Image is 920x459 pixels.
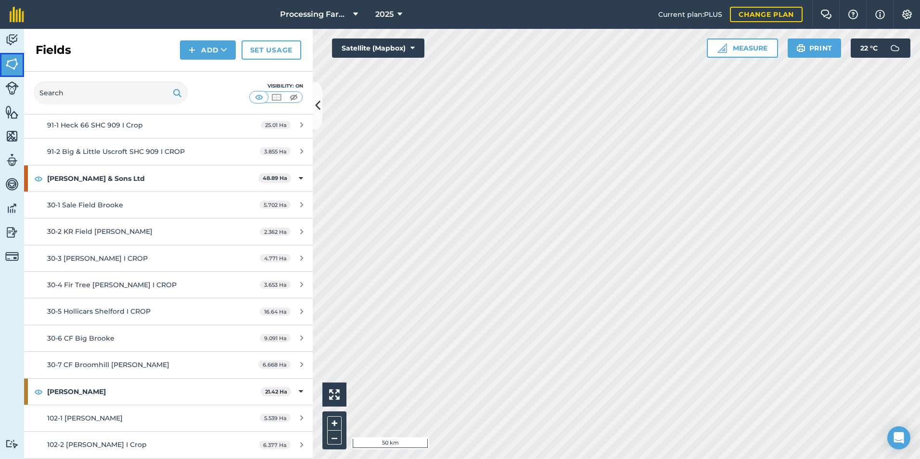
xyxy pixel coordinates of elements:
span: 102-1 [PERSON_NAME] [47,414,123,422]
h2: Fields [36,42,71,58]
a: 30-3 [PERSON_NAME] I CROP4.771 Ha [24,245,313,271]
button: 22 °C [851,38,910,58]
a: Set usage [242,40,301,60]
img: Two speech bubbles overlapping with the left bubble in the forefront [820,10,832,19]
span: Processing Farms [280,9,349,20]
strong: [PERSON_NAME] & Sons Ltd [47,166,258,191]
img: svg+xml;base64,PHN2ZyB4bWxucz0iaHR0cDovL3d3dy53My5vcmcvMjAwMC9zdmciIHdpZHRoPSIxOSIgaGVpZ2h0PSIyNC... [173,87,182,99]
span: 30-2 KR Field [PERSON_NAME] [47,227,153,236]
a: 30-2 KR Field [PERSON_NAME]2.362 Ha [24,218,313,244]
img: svg+xml;base64,PHN2ZyB4bWxucz0iaHR0cDovL3d3dy53My5vcmcvMjAwMC9zdmciIHdpZHRoPSI1MCIgaGVpZ2h0PSI0MC... [253,92,265,102]
img: svg+xml;base64,PD94bWwgdmVyc2lvbj0iMS4wIiBlbmNvZGluZz0idXRmLTgiPz4KPCEtLSBHZW5lcmF0b3I6IEFkb2JlIE... [5,250,19,263]
div: [PERSON_NAME]21.42 Ha [24,379,313,405]
img: svg+xml;base64,PD94bWwgdmVyc2lvbj0iMS4wIiBlbmNvZGluZz0idXRmLTgiPz4KPCEtLSBHZW5lcmF0b3I6IEFkb2JlIE... [5,153,19,167]
img: svg+xml;base64,PHN2ZyB4bWxucz0iaHR0cDovL3d3dy53My5vcmcvMjAwMC9zdmciIHdpZHRoPSIxOCIgaGVpZ2h0PSIyNC... [34,173,43,184]
a: 30-6 CF Big Brooke9.091 Ha [24,325,313,351]
strong: 21.42 Ha [265,388,287,395]
span: 6.668 Ha [258,360,291,369]
img: Ruler icon [717,43,727,53]
button: Satellite (Mapbox) [332,38,424,58]
span: 5.702 Ha [259,201,291,209]
span: 30-1 Sale Field Brooke [47,201,123,209]
span: Current plan : PLUS [658,9,722,20]
span: 102-2 [PERSON_NAME] I Crop [47,440,147,449]
img: svg+xml;base64,PHN2ZyB4bWxucz0iaHR0cDovL3d3dy53My5vcmcvMjAwMC9zdmciIHdpZHRoPSI1MCIgaGVpZ2h0PSI0MC... [288,92,300,102]
div: [PERSON_NAME] & Sons Ltd48.89 Ha [24,166,313,191]
img: svg+xml;base64,PD94bWwgdmVyc2lvbj0iMS4wIiBlbmNvZGluZz0idXRmLTgiPz4KPCEtLSBHZW5lcmF0b3I6IEFkb2JlIE... [5,81,19,95]
span: 5.539 Ha [260,414,291,422]
a: 30-7 CF Broomhill [PERSON_NAME]6.668 Ha [24,352,313,378]
button: + [327,416,342,431]
input: Search [34,81,188,104]
span: 2025 [375,9,394,20]
span: 22 ° C [860,38,878,58]
span: 30-4 Fir Tree [PERSON_NAME] I CROP [47,280,177,289]
button: Add [180,40,236,60]
div: Visibility: On [249,82,303,90]
button: Measure [707,38,778,58]
span: 9.091 Ha [260,334,291,342]
strong: [PERSON_NAME] [47,379,261,405]
span: 3.653 Ha [260,280,291,289]
span: 16.64 Ha [260,307,291,316]
span: 30-6 CF Big Brooke [47,334,115,343]
a: 102-1 [PERSON_NAME]5.539 Ha [24,405,313,431]
a: 30-1 Sale Field Brooke5.702 Ha [24,192,313,218]
span: 91-2 Big & Little Uscroft SHC 909 I CROP [47,147,185,156]
span: 30-3 [PERSON_NAME] I CROP [47,254,148,263]
img: svg+xml;base64,PHN2ZyB4bWxucz0iaHR0cDovL3d3dy53My5vcmcvMjAwMC9zdmciIHdpZHRoPSIxOCIgaGVpZ2h0PSIyNC... [34,386,43,397]
strong: 48.89 Ha [263,175,287,181]
a: 91-1 Heck 66 SHC 909 I Crop25.01 Ha [24,112,313,138]
img: A question mark icon [847,10,859,19]
img: svg+xml;base64,PHN2ZyB4bWxucz0iaHR0cDovL3d3dy53My5vcmcvMjAwMC9zdmciIHdpZHRoPSI1NiIgaGVpZ2h0PSI2MC... [5,129,19,143]
img: svg+xml;base64,PHN2ZyB4bWxucz0iaHR0cDovL3d3dy53My5vcmcvMjAwMC9zdmciIHdpZHRoPSI1MCIgaGVpZ2h0PSI0MC... [270,92,282,102]
span: 30-7 CF Broomhill [PERSON_NAME] [47,360,169,369]
div: Open Intercom Messenger [887,426,910,449]
img: svg+xml;base64,PHN2ZyB4bWxucz0iaHR0cDovL3d3dy53My5vcmcvMjAwMC9zdmciIHdpZHRoPSI1NiIgaGVpZ2h0PSI2MC... [5,105,19,119]
span: 3.855 Ha [260,147,291,155]
span: 91-1 Heck 66 SHC 909 I Crop [47,121,143,129]
button: – [327,431,342,445]
img: svg+xml;base64,PD94bWwgdmVyc2lvbj0iMS4wIiBlbmNvZGluZz0idXRmLTgiPz4KPCEtLSBHZW5lcmF0b3I6IEFkb2JlIE... [5,201,19,216]
img: svg+xml;base64,PD94bWwgdmVyc2lvbj0iMS4wIiBlbmNvZGluZz0idXRmLTgiPz4KPCEtLSBHZW5lcmF0b3I6IEFkb2JlIE... [5,177,19,191]
span: 6.377 Ha [259,441,291,449]
span: 30-5 Hollicars Shelford I CROP [47,307,151,316]
img: svg+xml;base64,PD94bWwgdmVyc2lvbj0iMS4wIiBlbmNvZGluZz0idXRmLTgiPz4KPCEtLSBHZW5lcmF0b3I6IEFkb2JlIE... [5,225,19,240]
a: 30-4 Fir Tree [PERSON_NAME] I CROP3.653 Ha [24,272,313,298]
img: svg+xml;base64,PHN2ZyB4bWxucz0iaHR0cDovL3d3dy53My5vcmcvMjAwMC9zdmciIHdpZHRoPSI1NiIgaGVpZ2h0PSI2MC... [5,57,19,71]
img: svg+xml;base64,PHN2ZyB4bWxucz0iaHR0cDovL3d3dy53My5vcmcvMjAwMC9zdmciIHdpZHRoPSIxNCIgaGVpZ2h0PSIyNC... [189,44,195,56]
a: 102-2 [PERSON_NAME] I Crop6.377 Ha [24,432,313,458]
span: 4.771 Ha [260,254,291,262]
img: svg+xml;base64,PHN2ZyB4bWxucz0iaHR0cDovL3d3dy53My5vcmcvMjAwMC9zdmciIHdpZHRoPSIxNyIgaGVpZ2h0PSIxNy... [875,9,885,20]
img: svg+xml;base64,PHN2ZyB4bWxucz0iaHR0cDovL3d3dy53My5vcmcvMjAwMC9zdmciIHdpZHRoPSIxOSIgaGVpZ2h0PSIyNC... [796,42,805,54]
a: 30-5 Hollicars Shelford I CROP16.64 Ha [24,298,313,324]
img: svg+xml;base64,PD94bWwgdmVyc2lvbj0iMS4wIiBlbmNvZGluZz0idXRmLTgiPz4KPCEtLSBHZW5lcmF0b3I6IEFkb2JlIE... [885,38,905,58]
a: 91-2 Big & Little Uscroft SHC 909 I CROP3.855 Ha [24,139,313,165]
img: Four arrows, one pointing top left, one top right, one bottom right and the last bottom left [329,389,340,400]
img: fieldmargin Logo [10,7,24,22]
img: A cog icon [901,10,913,19]
img: svg+xml;base64,PD94bWwgdmVyc2lvbj0iMS4wIiBlbmNvZGluZz0idXRmLTgiPz4KPCEtLSBHZW5lcmF0b3I6IEFkb2JlIE... [5,33,19,47]
a: Change plan [730,7,803,22]
span: 2.362 Ha [260,228,291,236]
button: Print [788,38,842,58]
img: svg+xml;base64,PD94bWwgdmVyc2lvbj0iMS4wIiBlbmNvZGluZz0idXRmLTgiPz4KPCEtLSBHZW5lcmF0b3I6IEFkb2JlIE... [5,439,19,448]
span: 25.01 Ha [261,121,291,129]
